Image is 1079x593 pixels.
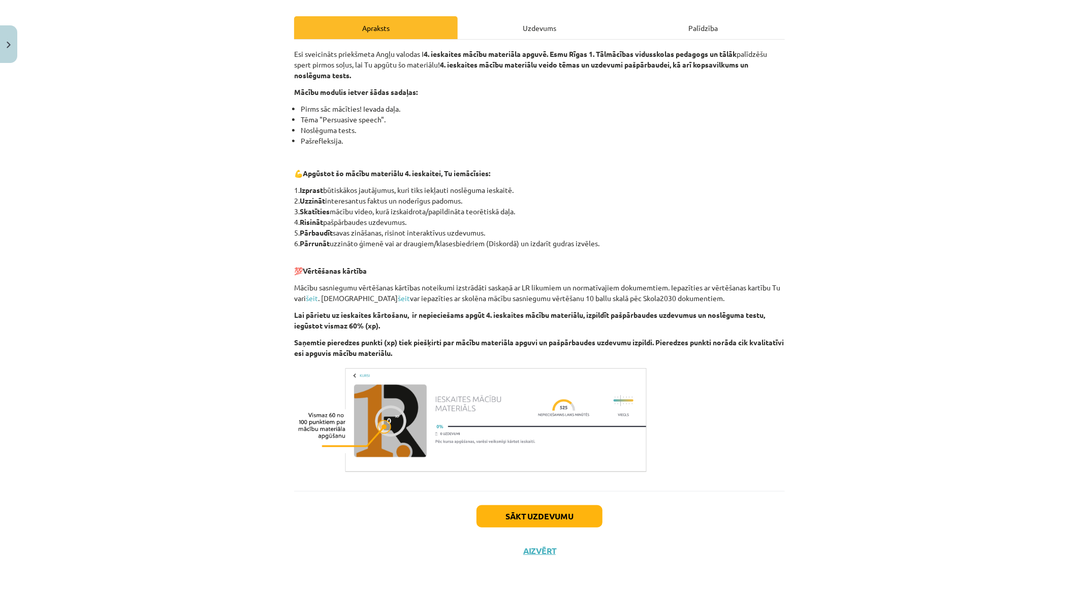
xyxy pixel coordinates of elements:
b: Risināt [300,217,323,226]
p: Mācību sasniegumu vērtēšanas kārtības noteikumi izstrādāti saskaņā ar LR likumiem un normatīvajie... [294,282,785,304]
div: Apraksts [294,16,458,39]
div: Palīdzība [621,16,785,39]
li: Noslēguma tests. [301,125,785,136]
strong: 4. ieskaites mācību materiāla apguvē. Esmu Rīgas 1. Tālmācības vidusskolas pedagogs un tālāk [424,49,737,58]
a: šeit [306,293,318,303]
p: 💪 [294,168,785,179]
p: 💯 [294,255,785,276]
b: Skatīties [300,207,330,216]
button: Aizvērt [520,546,559,556]
strong: Mācību modulis ietver šādas sadaļas: [294,87,418,96]
p: 1. būtiskākos jautājumus, kuri tiks iekļauti noslēguma ieskaitē. 2. interesantus faktus un noderī... [294,185,785,249]
div: Uzdevums [458,16,621,39]
b: Uzzināt [300,196,325,205]
p: Esi sveicināts priekšmeta Angļu valodas I palīdzēšu spert pirmos soļus, lai Tu apgūtu šo materiālu! [294,49,785,81]
b: Vērtēšanas kārtība [303,266,367,275]
strong: 4. ieskaites mācību materiālu veido tēmas un uzdevumi pašpārbaudei, kā arī kopsavilkums un noslēg... [294,60,748,80]
li: Pašrefleksija. [301,136,785,146]
a: šeit [398,293,410,303]
b: Pārrunāt [300,239,330,248]
button: Sākt uzdevumu [477,505,602,528]
img: icon-close-lesson-0947bae3869378f0d4975bcd49f059093ad1ed9edebbc8119c70593378902aed.svg [7,42,11,48]
b: Apgūstot šo mācību materiālu 4. ieskaitei, Tu iemācīsies: [303,169,490,178]
b: Lai pārietu uz ieskaites kārtošanu, ir nepieciešams apgūt 4. ieskaites mācību materiālu, izpildīt... [294,310,765,330]
li: Pirms sāc mācīties! Ievada daļa. [301,104,785,114]
b: Izprast [300,185,323,194]
b: Pārbaudīt [300,228,333,237]
li: Tēma "Persuasive speech". [301,114,785,125]
b: Saņemtie pieredzes punkti (xp) tiek piešķirti par mācību materiāla apguvi un pašpārbaudes uzdevum... [294,338,784,357]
